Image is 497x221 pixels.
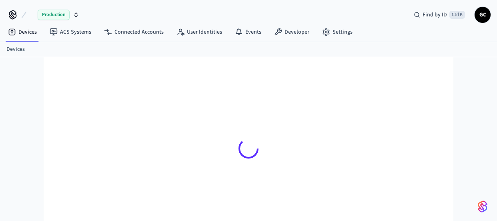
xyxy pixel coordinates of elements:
[423,11,447,19] span: Find by ID
[38,10,70,20] span: Production
[98,25,170,39] a: Connected Accounts
[2,25,43,39] a: Devices
[316,25,359,39] a: Settings
[268,25,316,39] a: Developer
[228,25,268,39] a: Events
[478,200,487,213] img: SeamLogoGradient.69752ec5.svg
[6,45,25,54] a: Devices
[407,8,471,22] div: Find by IDCtrl K
[43,25,98,39] a: ACS Systems
[449,11,465,19] span: Ctrl K
[475,7,491,23] button: GC
[475,8,490,22] span: GC
[170,25,228,39] a: User Identities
